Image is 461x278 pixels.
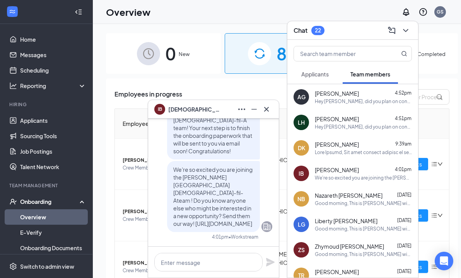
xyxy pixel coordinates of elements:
[114,89,182,105] span: Employees in progress
[397,268,411,274] span: [DATE]
[123,267,163,275] span: Crew Member
[437,213,443,218] span: down
[315,268,359,276] span: [PERSON_NAME]
[166,40,176,67] span: 0
[315,192,382,199] span: Nazareth [PERSON_NAME]
[315,141,359,148] span: [PERSON_NAME]
[401,26,410,35] svg: ChevronDown
[20,32,86,47] a: Home
[123,164,163,172] span: Crew Member
[123,215,163,223] span: Crew Member
[298,246,305,254] div: ZS
[262,222,271,231] svg: Company
[20,240,86,256] a: Onboarding Documents
[315,115,359,123] span: [PERSON_NAME]
[395,115,411,121] span: 4:51pm
[9,82,17,90] svg: Analysis
[20,225,86,240] a: E-Verify
[397,217,411,223] span: [DATE]
[350,71,390,78] span: Team members
[315,200,412,207] div: Good morning, This is [PERSON_NAME] with [DEMOGRAPHIC_DATA]-fil-A. Thank you for filling out your...
[401,7,411,17] svg: Notifications
[20,82,87,90] div: Reporting
[277,40,287,67] span: 8
[297,195,305,203] div: NB
[248,103,260,115] button: Minimize
[123,156,163,164] span: [PERSON_NAME]
[401,51,407,57] svg: MagnifyingGlass
[315,90,359,97] span: [PERSON_NAME]
[397,192,411,198] span: [DATE]
[123,259,163,267] span: [PERSON_NAME]
[9,198,17,205] svg: UserCheck
[435,252,453,270] div: Open Intercom Messenger
[437,8,444,15] div: GS
[437,161,443,167] span: down
[294,26,307,35] h3: Chat
[20,159,86,175] a: Talent Network
[397,243,411,249] span: [DATE]
[315,166,359,174] span: [PERSON_NAME]
[418,7,428,17] svg: QuestionInfo
[168,105,222,114] span: [DEMOGRAPHIC_DATA] Brown
[298,119,305,126] div: LH
[299,170,304,177] div: IB
[75,8,82,16] svg: Collapse
[417,50,446,58] span: Completed
[315,175,412,181] div: We're so excited you are joining the [PERSON_NAME][GEOGRAPHIC_DATA] [DEMOGRAPHIC_DATA]-fil-Ateam ...
[173,101,252,154] span: Great news! We would love to have you join the [DEMOGRAPHIC_DATA]-fil-A team! Your next step is t...
[298,144,305,152] div: DK
[212,234,229,240] div: 4:01pm
[20,209,86,225] a: Overview
[260,103,273,115] button: Cross
[315,217,377,225] span: Liberty [PERSON_NAME]
[20,198,80,205] div: Onboarding
[173,166,253,227] span: We're so excited you are joining the [PERSON_NAME][GEOGRAPHIC_DATA] [DEMOGRAPHIC_DATA]-fil-Ateam ...
[249,105,259,114] svg: Minimize
[123,208,163,215] span: [PERSON_NAME]
[20,63,86,78] a: Scheduling
[294,46,386,61] input: Search team member
[386,24,398,37] button: ComposeMessage
[315,27,321,34] div: 22
[395,166,411,172] span: 4:01pm
[315,225,412,232] div: Good morning, This is [PERSON_NAME] with [DEMOGRAPHIC_DATA]-fil-A. Thank you for filling out your...
[20,144,86,159] a: Job Postings
[387,26,396,35] svg: ComposeMessage
[315,98,412,105] div: Hey [PERSON_NAME], did you plan on continuing employment with us?
[400,24,412,37] button: ChevronDown
[9,8,16,15] svg: WorkstreamLogo
[431,264,437,270] span: bars
[20,128,86,144] a: Sourcing Tools
[20,113,86,128] a: Applicants
[315,242,384,250] span: Zhymoud [PERSON_NAME]
[115,109,169,139] th: Employee
[431,212,437,219] span: bars
[20,47,86,63] a: Messages
[236,103,248,115] button: Ellipses
[106,5,150,19] h1: Overview
[395,141,411,147] span: 9:39am
[9,101,85,108] div: Hiring
[179,50,190,58] span: New
[315,251,412,258] div: Good morning, This is [PERSON_NAME] with [DEMOGRAPHIC_DATA]-fil-A. Thank you for filling out your...
[266,258,275,267] svg: Plane
[431,161,437,167] span: bars
[237,105,246,114] svg: Ellipses
[229,234,258,240] span: • Workstream
[20,263,74,270] div: Switch to admin view
[315,149,412,156] div: Lore Ipsumd‌‌‌‌, Sit amet consect adipisc el sedd eiu tempor inci utlaboree. Do magnaal eni admi ...
[395,90,411,96] span: 4:52pm
[262,105,271,114] svg: Cross
[297,93,306,101] div: AG
[9,182,85,189] div: Team Management
[298,220,305,228] div: LG
[301,71,329,78] span: Applicants
[9,263,17,270] svg: Settings
[315,124,412,130] div: Hey [PERSON_NAME], did you plan on continuing employment with us?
